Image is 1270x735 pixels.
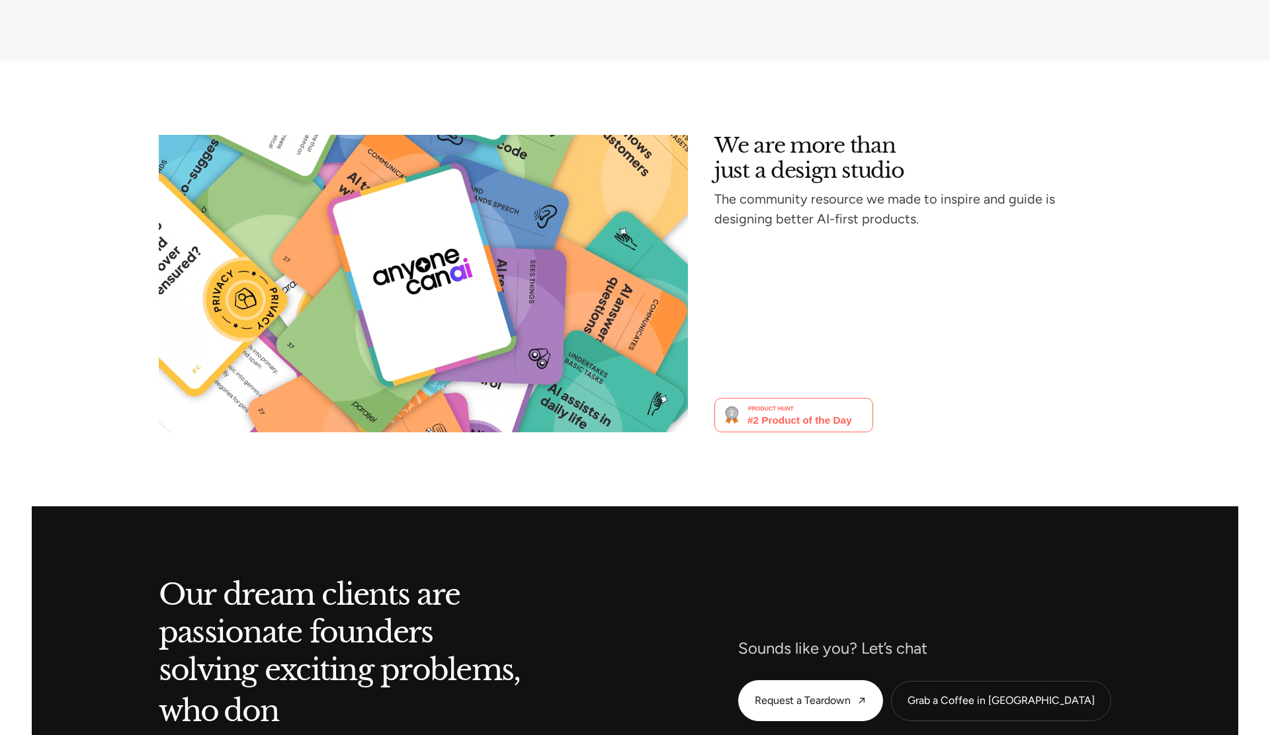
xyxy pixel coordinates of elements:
p: The community resource we made to inspire and guide is designing better AI-first products. [714,194,1111,223]
p: Sounds like you? Let’s chat [738,642,1111,654]
h2: We are more than just a design studio [714,135,1019,178]
div: Our dream clients are passionate founders solving exciting problems, [159,580,630,681]
div: who [159,697,219,721]
div: don [224,697,279,721]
